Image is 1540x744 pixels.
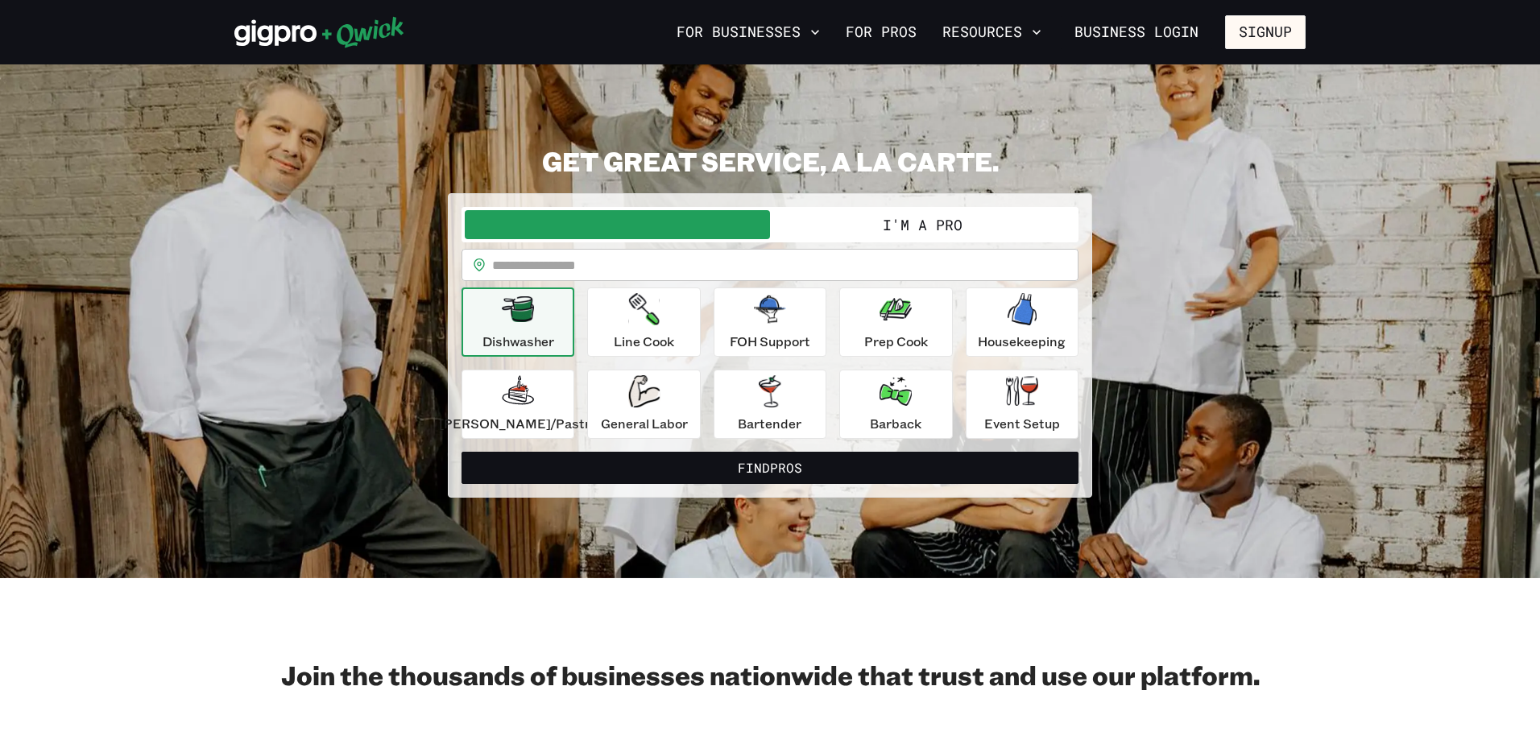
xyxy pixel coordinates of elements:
button: I'm a Pro [770,210,1075,239]
p: Housekeeping [978,332,1066,351]
button: Signup [1225,15,1306,49]
p: Dishwasher [482,332,554,351]
button: Bartender [714,370,826,439]
p: Barback [870,414,921,433]
button: Prep Cook [839,287,952,357]
button: I'm a Business [465,210,770,239]
button: Dishwasher [462,287,574,357]
p: [PERSON_NAME]/Pastry [439,414,597,433]
a: For Pros [839,19,923,46]
button: Event Setup [966,370,1078,439]
button: Resources [936,19,1048,46]
h2: Join the thousands of businesses nationwide that trust and use our platform. [234,659,1306,691]
button: Housekeeping [966,287,1078,357]
a: Business Login [1061,15,1212,49]
button: FOH Support [714,287,826,357]
button: General Labor [587,370,700,439]
button: Line Cook [587,287,700,357]
p: Line Cook [614,332,674,351]
p: FOH Support [730,332,810,351]
button: Barback [839,370,952,439]
p: Prep Cook [864,332,928,351]
p: Bartender [738,414,801,433]
button: [PERSON_NAME]/Pastry [462,370,574,439]
p: General Labor [601,414,688,433]
h2: GET GREAT SERVICE, A LA CARTE. [448,145,1092,177]
button: For Businesses [670,19,826,46]
button: FindPros [462,452,1078,484]
p: Event Setup [984,414,1060,433]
